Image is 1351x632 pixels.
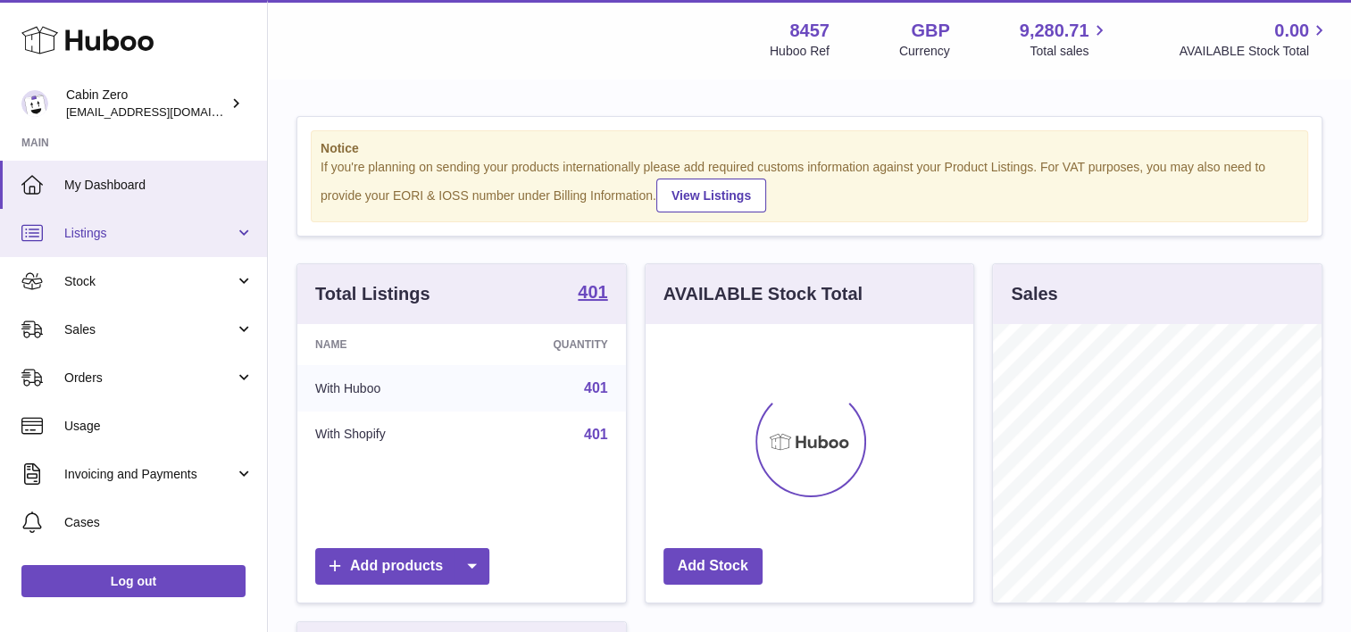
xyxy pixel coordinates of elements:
a: 401 [578,283,607,304]
span: AVAILABLE Stock Total [1179,43,1330,60]
td: With Huboo [297,365,474,412]
span: Sales [64,321,235,338]
div: Cabin Zero [66,87,227,121]
span: Cases [64,514,254,531]
strong: 401 [578,283,607,301]
span: Usage [64,418,254,435]
span: [EMAIL_ADDRESS][DOMAIN_NAME] [66,104,263,119]
div: Currency [899,43,950,60]
strong: Notice [321,140,1298,157]
div: Huboo Ref [770,43,830,60]
span: Invoicing and Payments [64,466,235,483]
span: 9,280.71 [1020,19,1089,43]
td: With Shopify [297,412,474,458]
a: View Listings [656,179,766,212]
div: If you're planning on sending your products internationally please add required customs informati... [321,159,1298,212]
span: Orders [64,370,235,387]
th: Name [297,324,474,365]
th: Quantity [474,324,625,365]
a: 0.00 AVAILABLE Stock Total [1179,19,1330,60]
span: 0.00 [1274,19,1309,43]
h3: AVAILABLE Stock Total [663,282,863,306]
a: 401 [584,380,608,395]
a: Log out [21,565,246,597]
strong: 8457 [789,19,830,43]
a: 401 [584,427,608,442]
span: Listings [64,225,235,242]
span: My Dashboard [64,177,254,194]
h3: Total Listings [315,282,430,306]
a: Add products [315,548,489,585]
span: Total sales [1030,43,1109,60]
strong: GBP [911,19,949,43]
img: internalAdmin-8457@internal.huboo.com [21,90,48,117]
a: Add Stock [663,548,763,585]
h3: Sales [1011,282,1057,306]
a: 9,280.71 Total sales [1020,19,1110,60]
span: Stock [64,273,235,290]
